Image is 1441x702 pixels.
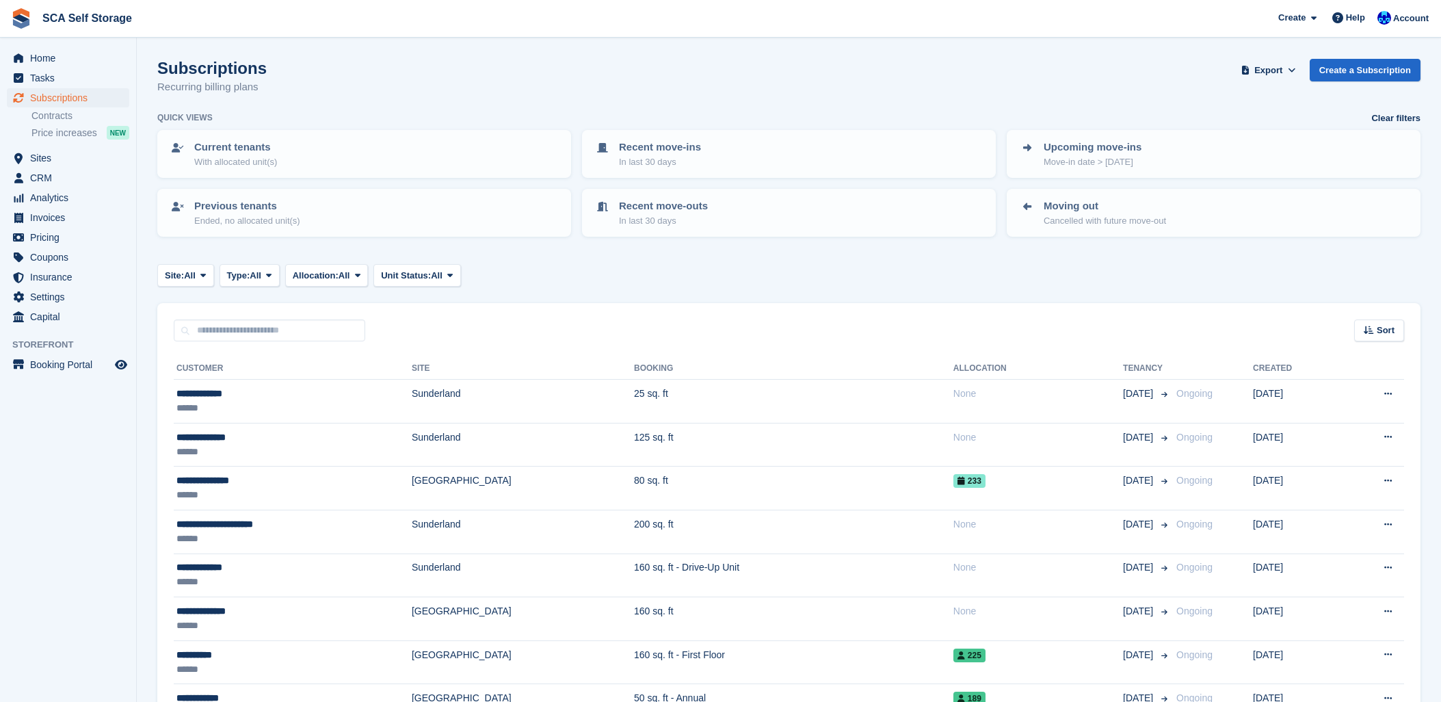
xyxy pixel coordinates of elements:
a: Current tenants With allocated unit(s) [159,131,570,177]
span: [DATE] [1123,430,1156,445]
h6: Quick views [157,112,213,124]
span: Analytics [30,188,112,207]
img: Kelly Neesham [1377,11,1391,25]
span: Storefront [12,338,136,352]
span: Tasks [30,68,112,88]
a: Previous tenants Ended, no allocated unit(s) [159,190,570,235]
span: Pricing [30,228,112,247]
td: Sunderland [412,554,634,597]
span: Ongoing [1176,606,1213,616]
span: All [250,269,261,283]
button: Site: All [157,264,214,287]
th: Booking [634,358,953,380]
a: Contracts [31,109,129,122]
p: Current tenants [194,140,277,155]
button: Type: All [220,264,280,287]
span: [DATE] [1123,604,1156,619]
th: Created [1253,358,1340,380]
span: All [339,269,350,283]
span: Create [1278,11,1306,25]
div: None [953,560,1123,575]
td: [DATE] [1253,597,1340,641]
p: Recurring billing plans [157,79,267,95]
a: Price increases NEW [31,125,129,140]
a: menu [7,287,129,307]
span: Ongoing [1176,388,1213,399]
a: SCA Self Storage [37,7,137,29]
th: Customer [174,358,412,380]
h1: Subscriptions [157,59,267,77]
span: Account [1393,12,1429,25]
p: Upcoming move-ins [1044,140,1141,155]
p: Ended, no allocated unit(s) [194,214,300,228]
p: Cancelled with future move-out [1044,214,1166,228]
div: None [953,604,1123,619]
span: Sort [1377,324,1394,337]
td: [DATE] [1253,554,1340,597]
p: With allocated unit(s) [194,155,277,169]
div: None [953,387,1123,401]
td: Sunderland [412,423,634,467]
span: Ongoing [1176,432,1213,443]
a: menu [7,168,129,187]
span: [DATE] [1123,648,1156,662]
td: 80 sq. ft [634,467,953,510]
span: Help [1346,11,1365,25]
td: 25 sq. ft [634,380,953,424]
a: Recent move-ins In last 30 days [583,131,994,177]
a: menu [7,268,129,287]
button: Export [1239,59,1299,81]
span: Site: [165,269,184,283]
button: Allocation: All [285,264,369,287]
a: menu [7,355,129,374]
a: menu [7,248,129,267]
img: stora-icon-8386f47178a22dfd0bd8f6a31ec36ba5ce8667c1dd55bd0f319d3a0aa187defe.svg [11,8,31,29]
button: Unit Status: All [373,264,460,287]
span: [DATE] [1123,560,1156,575]
td: [DATE] [1253,467,1340,510]
span: CRM [30,168,112,187]
a: Preview store [113,356,129,373]
td: [DATE] [1253,510,1340,554]
span: Type: [227,269,250,283]
span: Settings [30,287,112,307]
span: All [431,269,442,283]
a: Recent move-outs In last 30 days [583,190,994,235]
span: Sites [30,148,112,168]
td: 125 sq. ft [634,423,953,467]
p: Previous tenants [194,198,300,214]
td: [GEOGRAPHIC_DATA] [412,640,634,684]
span: Invoices [30,208,112,227]
a: Upcoming move-ins Move-in date > [DATE] [1008,131,1419,177]
td: Sunderland [412,380,634,424]
a: menu [7,208,129,227]
div: None [953,430,1123,445]
span: [DATE] [1123,517,1156,532]
span: [DATE] [1123,387,1156,401]
span: Insurance [30,268,112,287]
span: 233 [953,474,986,488]
td: 160 sq. ft - First Floor [634,640,953,684]
p: In last 30 days [619,155,701,169]
td: [DATE] [1253,423,1340,467]
a: Moving out Cancelled with future move-out [1008,190,1419,235]
td: 160 sq. ft - Drive-Up Unit [634,554,953,597]
span: Ongoing [1176,562,1213,573]
span: Price increases [31,127,97,140]
span: Export [1254,64,1282,77]
td: 160 sq. ft [634,597,953,641]
span: 225 [953,649,986,662]
span: Allocation: [293,269,339,283]
th: Allocation [953,358,1123,380]
p: In last 30 days [619,214,708,228]
span: Home [30,49,112,68]
td: [GEOGRAPHIC_DATA] [412,467,634,510]
div: None [953,517,1123,532]
p: Moving out [1044,198,1166,214]
span: Ongoing [1176,649,1213,660]
a: Create a Subscription [1310,59,1420,81]
td: [GEOGRAPHIC_DATA] [412,597,634,641]
span: Subscriptions [30,88,112,107]
span: Capital [30,307,112,326]
th: Site [412,358,634,380]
